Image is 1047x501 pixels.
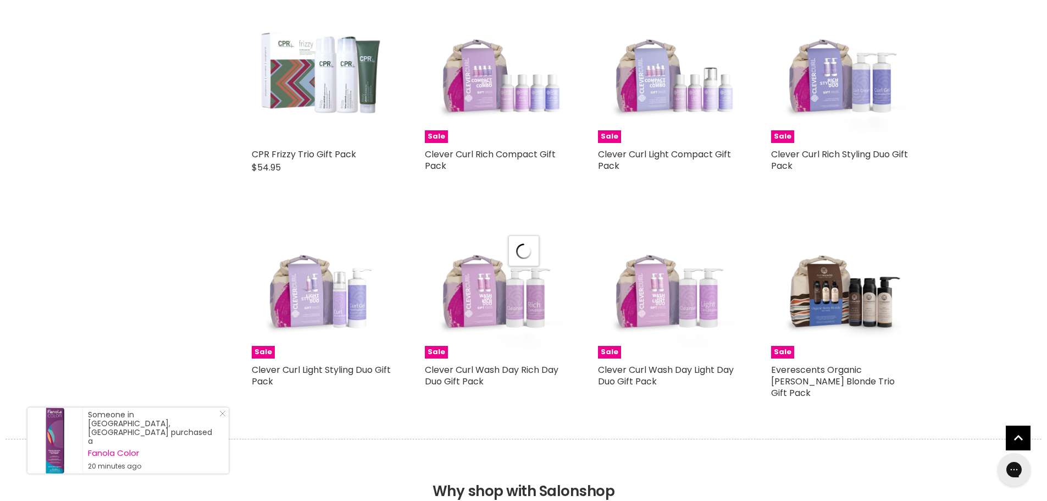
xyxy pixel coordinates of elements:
[598,148,731,172] a: Clever Curl Light Compact Gift Pack
[1006,426,1031,450] a: Back to top
[425,218,565,359] a: Clever Curl Wash Day Rich Day Duo Gift Pack Sale
[252,218,392,359] a: Clever Curl Light Styling Duo Gift Pack Sale
[252,3,392,143] a: CPR Frizzy Trio Gift Pack CPR Frizzy Trio Gift Pack
[992,449,1036,490] iframe: Gorgias live chat messenger
[425,3,565,143] img: Clever Curl Rich Compact Gift Pack
[425,3,565,143] a: Clever Curl Rich Compact Gift Pack Sale
[425,364,558,388] a: Clever Curl Wash Day Rich Day Duo Gift Pack
[598,3,738,143] a: Clever Curl Light Compact Gift Pack Sale
[215,410,226,421] a: Close Notification
[598,346,621,359] span: Sale
[425,130,448,143] span: Sale
[219,410,226,417] svg: Close Icon
[598,130,621,143] span: Sale
[1006,426,1031,454] span: Back to top
[88,449,218,458] a: Fanola Color
[598,364,734,388] a: Clever Curl Wash Day Light Day Duo Gift Pack
[771,364,895,399] a: Everescents Organic [PERSON_NAME] Blonde Trio Gift Pack
[88,410,218,471] div: Someone in [GEOGRAPHIC_DATA], [GEOGRAPHIC_DATA] purchased a
[771,148,908,172] a: Clever Curl Rich Styling Duo Gift Pack
[771,218,911,359] a: Everescents Organic Berry Blonde Trio Gift Pack Sale
[771,130,794,143] span: Sale
[252,148,356,161] a: CPR Frizzy Trio Gift Pack
[771,218,911,359] img: Everescents Organic Berry Blonde Trio Gift Pack
[771,346,794,359] span: Sale
[88,462,218,471] small: 20 minutes ago
[27,408,82,474] a: Visit product page
[771,3,911,143] a: Clever Curl Rich Styling Duo Gift Pack Sale
[598,218,738,359] img: Clever Curl Wash Day Light Day Duo Gift Pack
[598,218,738,359] a: Clever Curl Wash Day Light Day Duo Gift Pack Sale
[252,218,392,359] img: Clever Curl Light Styling Duo Gift Pack
[425,148,556,172] a: Clever Curl Rich Compact Gift Pack
[425,218,565,359] img: Clever Curl Wash Day Rich Day Duo Gift Pack
[252,346,275,359] span: Sale
[425,346,448,359] span: Sale
[252,364,391,388] a: Clever Curl Light Styling Duo Gift Pack
[598,3,738,143] img: Clever Curl Light Compact Gift Pack
[252,161,281,174] span: $54.95
[771,3,911,143] img: Clever Curl Rich Styling Duo Gift Pack
[252,3,392,143] img: CPR Frizzy Trio Gift Pack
